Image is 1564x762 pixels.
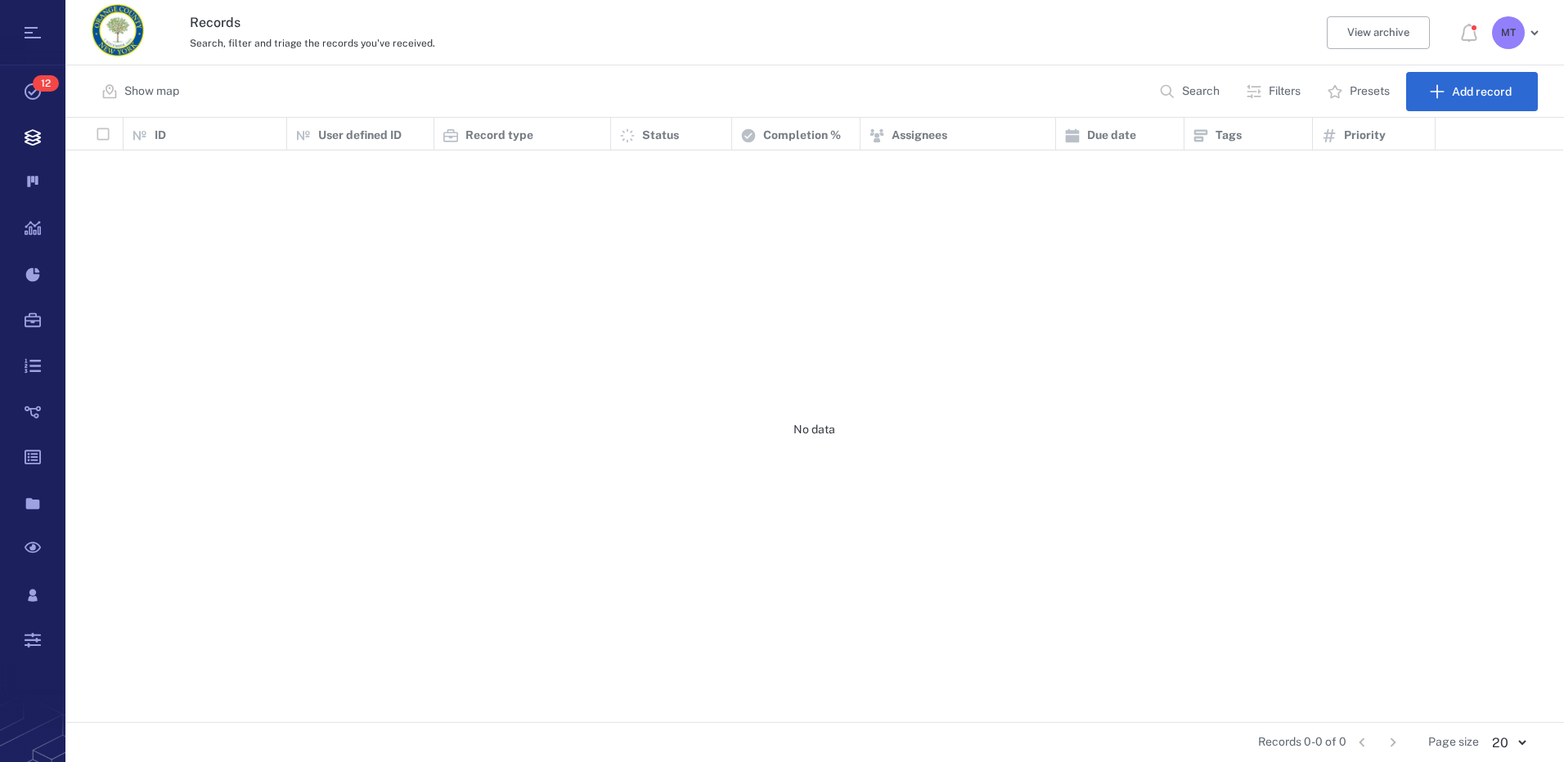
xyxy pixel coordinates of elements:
p: User defined ID [318,128,402,144]
span: Records 0-0 of 0 [1258,734,1346,751]
span: Search, filter and triage the records you've received. [190,38,435,49]
p: Completion % [763,128,841,144]
div: M T [1492,16,1525,49]
button: Search [1149,72,1233,111]
img: Orange County Planning Department logo [92,4,144,56]
p: Assignees [892,128,947,144]
div: No data [65,150,1563,709]
p: Filters [1269,83,1301,100]
button: Add record [1406,72,1538,111]
h3: Records [190,13,1076,33]
p: Record type [465,128,533,144]
p: Search [1182,83,1220,100]
button: Show map [92,72,192,111]
span: Page size [1428,734,1479,751]
p: Due date [1087,128,1136,144]
div: 20 [1479,733,1538,752]
button: Presets [1317,72,1403,111]
button: MT [1492,16,1544,49]
p: ID [155,128,166,144]
nav: pagination navigation [1346,729,1409,755]
button: View archive [1327,16,1430,49]
p: Show map [124,83,179,100]
p: Tags [1216,128,1242,144]
span: 12 [33,75,59,92]
a: Go home [92,4,144,62]
p: Presets [1350,83,1390,100]
p: Priority [1344,128,1386,144]
p: Status [642,128,679,144]
button: Filters [1236,72,1314,111]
